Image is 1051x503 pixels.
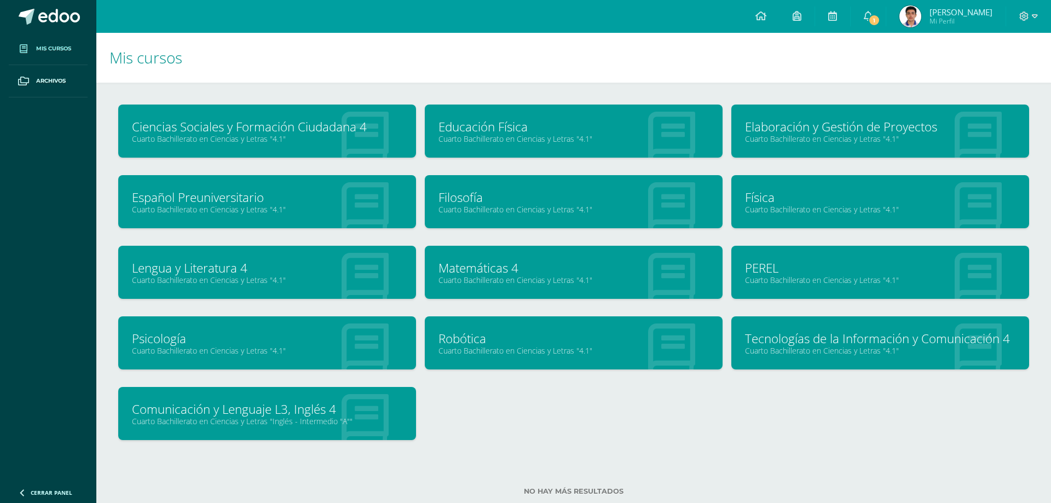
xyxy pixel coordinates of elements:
[9,65,88,97] a: Archivos
[868,14,880,26] span: 1
[438,204,709,215] a: Cuarto Bachillerato en Ciencias y Letras "4.1"
[132,134,402,144] a: Cuarto Bachillerato en Ciencias y Letras "4.1"
[132,259,402,276] a: Lengua y Literatura 4
[9,33,88,65] a: Mis cursos
[109,47,182,68] span: Mis cursos
[132,416,402,426] a: Cuarto Bachillerato en Ciencias y Letras "Inglés - Intermedio "A""
[745,134,1015,144] a: Cuarto Bachillerato en Ciencias y Letras "4.1"
[132,330,402,347] a: Psicología
[745,189,1015,206] a: Física
[745,118,1015,135] a: Elaboración y Gestión de Proyectos
[438,345,709,356] a: Cuarto Bachillerato en Ciencias y Letras "4.1"
[438,189,709,206] a: Filosofía
[929,16,992,26] span: Mi Perfil
[438,330,709,347] a: Robótica
[36,44,71,53] span: Mis cursos
[132,118,402,135] a: Ciencias Sociales y Formación Ciudadana 4
[745,259,1015,276] a: PEREL
[132,189,402,206] a: Español Preuniversitario
[929,7,992,18] span: [PERSON_NAME]
[745,345,1015,356] a: Cuarto Bachillerato en Ciencias y Letras "4.1"
[899,5,921,27] img: ad77e3f9df94358eacc2c987ab8775bb.png
[745,204,1015,215] a: Cuarto Bachillerato en Ciencias y Letras "4.1"
[438,134,709,144] a: Cuarto Bachillerato en Ciencias y Letras "4.1"
[132,204,402,215] a: Cuarto Bachillerato en Ciencias y Letras "4.1"
[745,275,1015,285] a: Cuarto Bachillerato en Ciencias y Letras "4.1"
[438,275,709,285] a: Cuarto Bachillerato en Ciencias y Letras "4.1"
[132,345,402,356] a: Cuarto Bachillerato en Ciencias y Letras "4.1"
[31,489,72,496] span: Cerrar panel
[438,259,709,276] a: Matemáticas 4
[132,275,402,285] a: Cuarto Bachillerato en Ciencias y Letras "4.1"
[745,330,1015,347] a: Tecnologías de la Información y Comunicación 4
[132,401,402,418] a: Comunicación y Lenguaje L3, Inglés 4
[36,77,66,85] span: Archivos
[118,487,1029,495] label: No hay más resultados
[438,118,709,135] a: Educación Física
